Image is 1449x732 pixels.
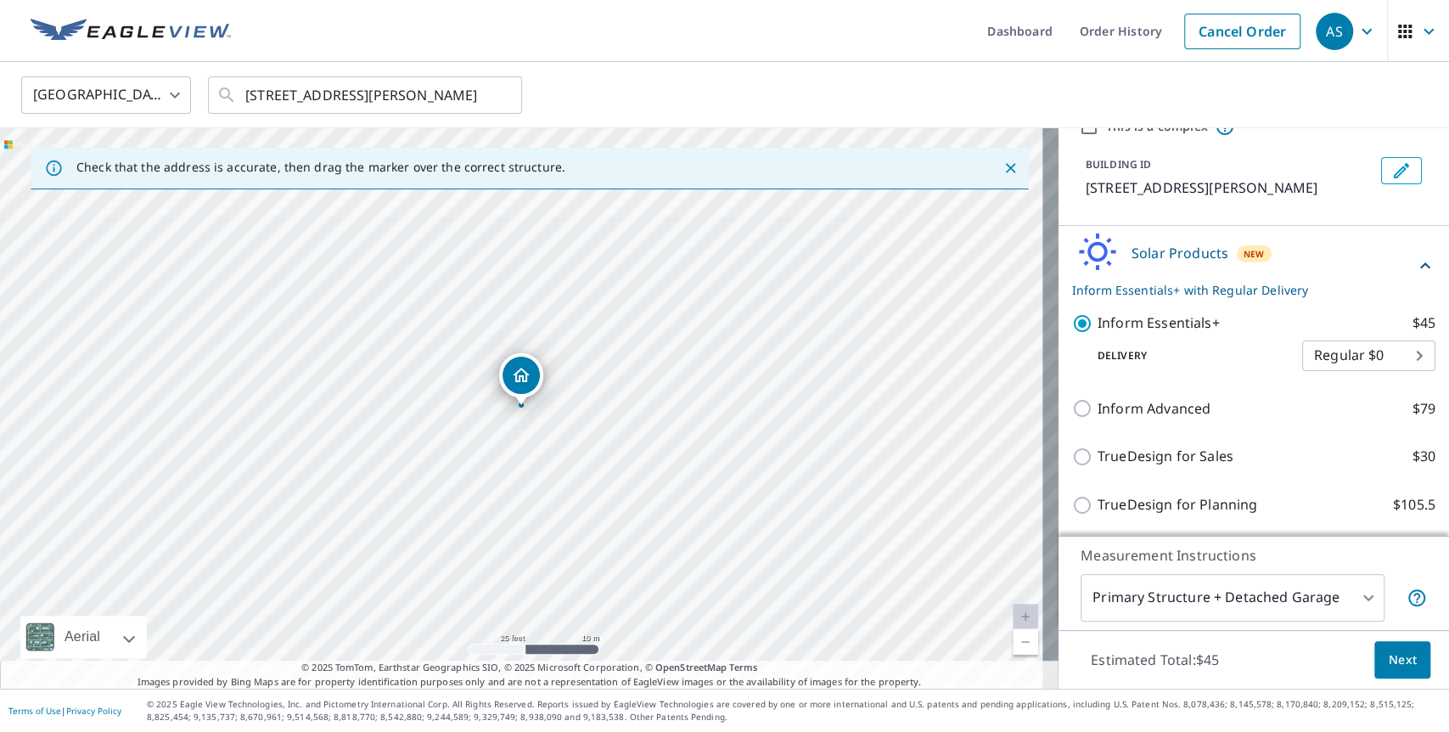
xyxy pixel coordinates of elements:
[1381,157,1422,184] button: Edit building 1
[1077,641,1233,679] p: Estimated Total: $45
[999,157,1021,179] button: Close
[31,19,231,44] img: EV Logo
[1388,650,1417,671] span: Next
[1072,348,1302,363] p: Delivery
[1081,574,1384,622] div: Primary Structure + Detached Garage
[1013,629,1038,655] a: Current Level 20, Zoom Out
[8,705,61,717] a: Terms of Use
[1393,494,1435,515] p: $105.5
[1098,313,1220,334] p: Inform Essentials+
[655,661,727,673] a: OpenStreetMap
[59,616,105,658] div: Aerial
[1412,398,1435,419] p: $79
[1412,313,1435,334] p: $45
[147,698,1441,724] p: © 2025 Eagle View Technologies, Inc. and Pictometry International Corp. All Rights Reserved. Repo...
[1072,281,1415,299] p: Inform Essentials+ with Regular Delivery
[1098,446,1233,467] p: TrueDesign for Sales
[8,706,121,716] p: |
[1184,14,1300,49] a: Cancel Order
[66,705,121,717] a: Privacy Policy
[1072,233,1435,299] div: Solar ProductsNewInform Essentials+ with Regular Delivery
[1086,177,1374,198] p: [STREET_ADDRESS][PERSON_NAME]
[499,353,543,406] div: Dropped pin, building 1, Residential property, 8350 Layton Ct Frederick, MD 21704
[1412,446,1435,467] p: $30
[1098,398,1210,419] p: Inform Advanced
[729,661,757,673] a: Terms
[1302,332,1435,380] div: Regular $0
[20,616,147,658] div: Aerial
[301,661,757,675] span: © 2025 TomTom, Earthstar Geographics SIO, © 2025 Microsoft Corporation, ©
[1407,588,1427,608] span: Your report will include the primary structure and a detached garage if one exists.
[1098,494,1257,515] p: TrueDesign for Planning
[245,71,487,119] input: Search by address or latitude-longitude
[1081,545,1427,566] p: Measurement Instructions
[1244,247,1265,261] span: New
[1013,604,1038,629] a: Current Level 20, Zoom In Disabled
[1132,243,1228,263] p: Solar Products
[21,71,191,119] div: [GEOGRAPHIC_DATA]
[1086,157,1151,172] p: BUILDING ID
[1316,13,1353,50] div: AS
[76,160,565,175] p: Check that the address is accurate, then drag the marker over the correct structure.
[1374,641,1430,679] button: Next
